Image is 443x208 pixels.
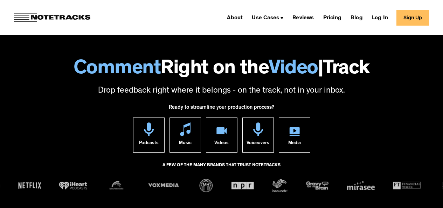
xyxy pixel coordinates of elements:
[320,12,344,23] a: Pricing
[290,12,317,23] a: Reviews
[247,136,269,152] div: Voiceovers
[269,60,318,80] span: Video
[206,118,237,153] a: Videos
[288,136,301,152] div: Media
[162,160,281,179] div: A FEW OF THE MANY BRANDS THAT TRUST NOTETRACKS
[348,12,366,23] a: Blog
[133,118,165,153] a: Podcasts
[214,136,229,152] div: Videos
[169,118,201,153] a: Music
[224,12,245,23] a: About
[169,101,274,118] div: Ready to streamline your production process?
[318,60,323,80] span: |
[252,15,279,21] div: Use Cases
[179,136,192,152] div: Music
[139,136,159,152] div: Podcasts
[249,12,286,23] div: Use Cases
[279,118,310,153] a: Media
[369,12,391,23] a: Log In
[74,60,161,80] span: Comment
[7,85,436,97] p: Drop feedback right where it belongs - on the track, not in your inbox.
[396,10,429,26] a: Sign Up
[7,60,436,80] h1: Right on the Track
[242,118,274,153] a: Voiceovers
